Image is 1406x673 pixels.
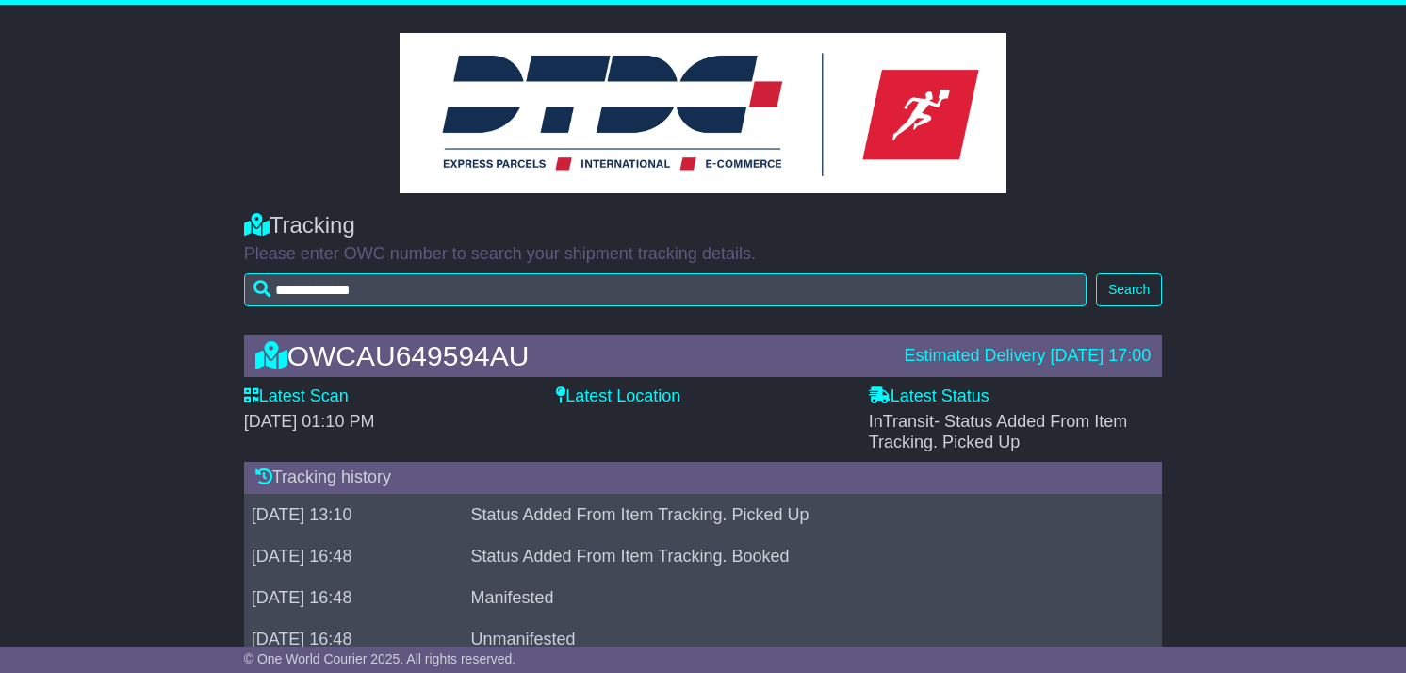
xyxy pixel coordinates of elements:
[244,462,1163,494] div: Tracking history
[1096,273,1162,306] button: Search
[869,386,989,407] label: Latest Status
[244,618,464,660] td: [DATE] 16:48
[869,412,1127,451] span: - Status Added From Item Tracking. Picked Up
[244,412,375,431] span: [DATE] 01:10 PM
[463,535,1134,577] td: Status Added From Item Tracking. Booked
[244,535,464,577] td: [DATE] 16:48
[556,386,680,407] label: Latest Location
[905,346,1152,367] div: Estimated Delivery [DATE] 17:00
[244,651,516,666] span: © One World Courier 2025. All rights reserved.
[244,212,1163,239] div: Tracking
[244,244,1163,265] p: Please enter OWC number to search your shipment tracking details.
[400,33,1006,193] img: GetCustomerLogo
[244,577,464,618] td: [DATE] 16:48
[246,340,895,371] div: OWCAU649594AU
[463,618,1134,660] td: Unmanifested
[463,577,1134,618] td: Manifested
[244,494,464,535] td: [DATE] 13:10
[463,494,1134,535] td: Status Added From Item Tracking. Picked Up
[869,412,1127,451] span: InTransit
[244,386,349,407] label: Latest Scan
